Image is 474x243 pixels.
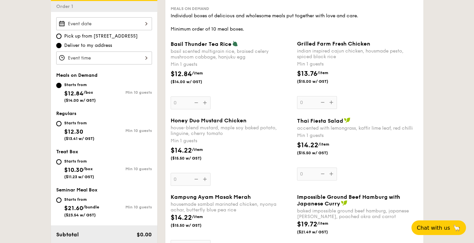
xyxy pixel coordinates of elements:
[453,224,461,232] span: 🦙
[297,118,343,124] span: Thai Fiesta Salad
[56,197,62,203] input: Starts from$21.60/bundle($23.54 w/ GST)Min 10 guests
[64,197,99,202] div: Starts from
[56,34,62,39] input: Pick up from [STREET_ADDRESS]
[64,82,96,87] div: Starts from
[56,43,62,48] input: Deliver to my address
[318,142,329,147] span: /item
[64,33,138,40] span: Pick up from [STREET_ADDRESS]
[171,125,292,136] div: house-blend mustard, maple soy baked potato, linguine, cherry tomato
[171,49,292,60] div: basil scented multigrain rice, braised celery mushroom cabbage, hanjuku egg
[171,6,209,11] span: Meals on Demand
[297,48,418,60] div: indian inspired cajun chicken, housmade pesto, spiced black rice
[56,17,152,30] input: Event date
[232,41,238,47] img: icon-vegetarian.fe4039eb.svg
[64,159,94,164] div: Starts from
[192,214,203,219] span: /item
[56,4,76,9] span: Order 1
[56,159,62,165] input: Starts from$10.30/box($11.23 w/ GST)Min 10 guests
[171,156,216,161] span: ($15.50 w/ GST)
[56,72,97,78] span: Meals on Demand
[64,128,83,135] span: $12.30
[56,231,79,238] span: Subtotal
[171,61,292,68] div: Min 1 guests
[104,167,152,171] div: Min 10 guests
[297,229,342,235] span: ($21.49 w/ GST)
[83,90,93,95] span: /box
[171,117,246,124] span: Honey Duo Mustard Chicken
[56,149,78,155] span: Treat Box
[171,147,192,155] span: $14.22
[171,223,216,228] span: ($15.50 w/ GST)
[297,41,370,47] span: Grilled Farm Fresh Chicken
[297,150,342,156] span: ($15.50 w/ GST)
[171,70,192,78] span: $12.84
[83,167,93,171] span: /box
[56,187,97,193] span: Seminar Meal Box
[171,201,292,213] div: housemade sambal marinated chicken, nyonya achar, butterfly blue pea rice
[104,128,152,133] div: Min 10 guests
[192,71,203,75] span: /item
[64,98,96,103] span: ($14.00 w/ GST)
[411,220,466,235] button: Chat with us🦙
[341,200,348,206] img: icon-vegan.f8ff3823.svg
[104,90,152,95] div: Min 10 guests
[64,120,94,126] div: Starts from
[192,147,203,152] span: /item
[297,61,418,67] div: Min 1 guests
[171,41,232,47] span: Basil Thunder Tea Rice
[297,70,317,78] span: $13.76
[171,13,418,33] div: Individual boxes of delicious and wholesome meals put together with love and care. Minimum order ...
[297,220,317,228] span: $19.72
[64,175,94,179] span: ($11.23 w/ GST)
[64,166,83,174] span: $10.30
[137,231,152,238] span: $0.00
[297,208,418,219] div: baked impossible ground beef hamburg, japanese [PERSON_NAME], poached okra and carrot
[171,194,251,200] span: Kampung Ayam Masak Merah
[64,213,96,217] span: ($23.54 w/ GST)
[417,225,450,231] span: Chat with us
[297,79,342,84] span: ($15.00 w/ GST)
[56,121,62,126] input: Starts from$12.30($13.41 w/ GST)Min 10 guests
[104,205,152,209] div: Min 10 guests
[83,205,99,209] span: /bundle
[297,132,418,139] div: Min 1 guests
[297,125,418,131] div: accented with lemongrass, kaffir lime leaf, red chilli
[297,141,318,149] span: $14.22
[171,214,192,222] span: $14.22
[297,194,400,207] span: Impossible Ground Beef Hamburg with Japanese Curry
[64,90,83,97] span: $12.84
[171,138,292,144] div: Min 1 guests
[64,204,83,212] span: $21.60
[56,52,152,64] input: Event time
[344,117,351,123] img: icon-vegan.f8ff3823.svg
[56,111,77,116] span: Regulars
[171,79,216,84] span: ($14.00 w/ GST)
[317,221,328,226] span: /item
[64,42,112,49] span: Deliver to my address
[56,83,62,88] input: Starts from$12.84/box($14.00 w/ GST)Min 10 guests
[317,70,328,75] span: /item
[64,136,94,141] span: ($13.41 w/ GST)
